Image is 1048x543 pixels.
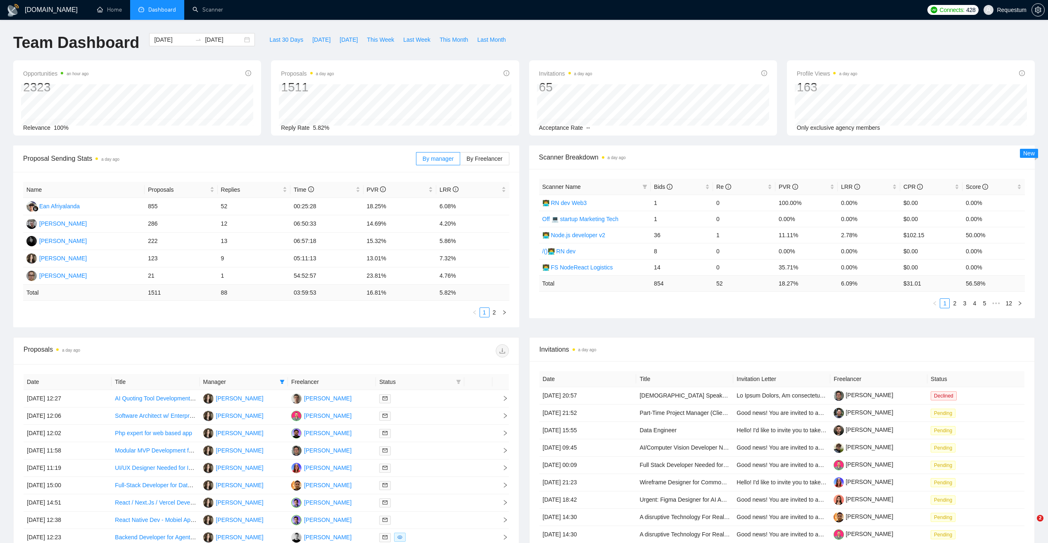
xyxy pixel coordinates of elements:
[834,408,844,418] img: c1mZwmIHZG2KEmQqZQ_J48YpMc-Z-5JYg_kZcgcvALAYhRfF6_HnopDgGFEd25WK_-
[195,36,202,43] span: swap-right
[989,298,1003,308] li: Next 5 Pages
[834,513,893,520] a: [PERSON_NAME]
[313,124,330,131] span: 5.82%
[900,243,962,259] td: $0.00
[797,69,858,79] span: Profile Views
[290,250,363,267] td: 05:11:13
[148,6,176,13] span: Dashboard
[917,184,923,190] span: info-circle
[1015,298,1025,308] li: Next Page
[23,182,145,198] th: Name
[931,426,955,435] span: Pending
[308,33,335,46] button: [DATE]
[216,481,264,490] div: [PERSON_NAME]
[148,185,208,194] span: Proposals
[304,394,352,403] div: [PERSON_NAME]
[203,447,264,453] a: SO[PERSON_NAME]
[290,233,363,250] td: 06:57:18
[218,182,290,198] th: Replies
[435,33,473,46] button: This Month
[308,186,314,192] span: info-circle
[932,301,937,306] span: left
[304,515,352,524] div: [PERSON_NAME]
[834,409,893,416] a: [PERSON_NAME]
[364,215,436,233] td: 14.69%
[221,185,281,194] span: Replies
[280,379,285,384] span: filter
[203,499,264,505] a: SO[PERSON_NAME]
[1015,298,1025,308] button: right
[26,220,87,226] a: VL[PERSON_NAME]
[195,36,202,43] span: to
[639,531,742,538] a: A disruptive Technology For Real Estate
[26,201,37,212] img: EA
[950,298,960,308] li: 2
[192,6,223,13] a: searchScanner
[203,393,214,404] img: SO
[775,243,838,259] td: 0.00%
[423,155,454,162] span: By manager
[1020,515,1040,535] iframe: Intercom live chat
[26,219,37,229] img: VL
[290,198,363,215] td: 00:25:28
[838,227,900,243] td: 2.78%
[960,299,969,308] a: 3
[216,515,264,524] div: [PERSON_NAME]
[792,184,798,190] span: info-circle
[834,496,893,503] a: [PERSON_NAME]
[900,227,962,243] td: $102.15
[779,183,798,190] span: PVR
[281,124,309,131] span: Reply Rate
[502,310,507,315] span: right
[641,181,649,193] span: filter
[115,395,261,402] a: AI Quoting Tool Development for Home Service Business
[931,409,955,418] span: Pending
[903,183,923,190] span: CPR
[304,498,352,507] div: [PERSON_NAME]
[775,211,838,227] td: 0.00%
[931,461,955,470] span: Pending
[216,533,264,542] div: [PERSON_NAME]
[383,483,387,488] span: mail
[203,464,264,471] a: SO[PERSON_NAME]
[834,443,844,453] img: c13_W7EwNRmY6r3PpOF4fSbnGeZfmmxjMAXFu4hJ2fE6zyjFsKva-mNce01Y8VkI2w
[838,243,900,259] td: 0.00%
[316,71,334,76] time: a day ago
[667,184,673,190] span: info-circle
[639,496,808,503] a: Urgent: Figma Designer for AI App Builder Platform (Start [DATE])
[931,7,937,13] img: upwork-logo.png
[216,394,264,403] div: [PERSON_NAME]
[205,35,242,44] input: End date
[291,463,302,473] img: IP
[962,195,1025,211] td: 0.00%
[574,71,592,76] time: a day ago
[216,411,264,420] div: [PERSON_NAME]
[7,4,20,17] img: logo
[312,35,330,44] span: [DATE]
[1031,3,1045,17] button: setting
[499,307,509,317] li: Next Page
[383,413,387,418] span: mail
[453,186,459,192] span: info-circle
[651,211,713,227] td: 1
[1023,150,1035,157] span: New
[834,495,844,505] img: c1HaziVVVbnu0c2NasnjezSb6LXOIoutgjUNJZcFsvBUdEjYzUEv1Nryfg08A2i7jD
[490,307,499,317] li: 2
[218,198,290,215] td: 52
[834,531,893,537] a: [PERSON_NAME]
[39,271,87,280] div: [PERSON_NAME]
[362,33,399,46] button: This Week
[989,298,1003,308] span: •••
[291,411,302,421] img: DB
[203,532,214,543] img: SO
[291,499,352,505] a: MP[PERSON_NAME]
[278,376,286,388] span: filter
[1032,7,1044,13] span: setting
[1003,298,1015,308] li: 12
[839,71,857,76] time: a day ago
[539,79,592,95] div: 65
[761,70,767,76] span: info-circle
[713,227,775,243] td: 1
[651,195,713,211] td: 1
[203,498,214,508] img: SO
